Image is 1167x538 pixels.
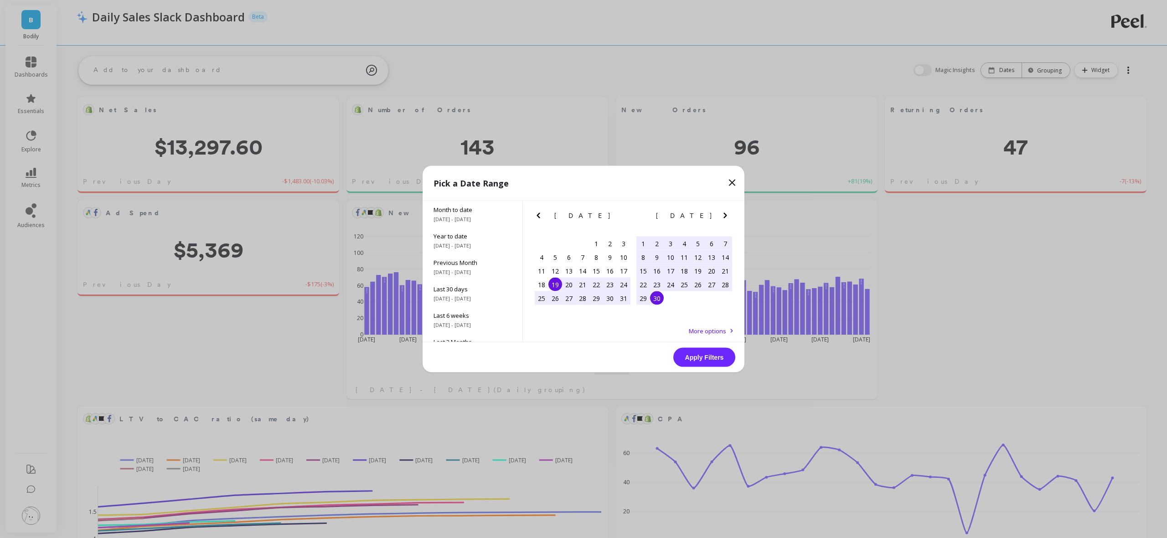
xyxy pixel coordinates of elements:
div: Choose Wednesday, August 14th, 2024 [576,264,589,278]
span: Last 6 weeks [434,311,511,320]
div: Choose Monday, August 12th, 2024 [548,264,562,278]
div: Choose Tuesday, August 27th, 2024 [562,291,576,305]
span: Previous Month [434,259,511,267]
button: Previous Month [533,210,547,225]
div: Choose Friday, August 16th, 2024 [603,264,617,278]
div: Choose Friday, August 9th, 2024 [603,250,617,264]
div: Choose Monday, September 30th, 2024 [650,291,664,305]
span: [DATE] - [DATE] [434,242,511,249]
div: Choose Friday, August 2nd, 2024 [603,237,617,250]
div: Choose Friday, September 20th, 2024 [705,264,718,278]
div: Choose Sunday, September 8th, 2024 [636,250,650,264]
div: Choose Sunday, September 15th, 2024 [636,264,650,278]
div: Choose Thursday, September 19th, 2024 [691,264,705,278]
div: Choose Thursday, August 22nd, 2024 [589,278,603,291]
div: Choose Thursday, September 12th, 2024 [691,250,705,264]
div: Choose Wednesday, August 28th, 2024 [576,291,589,305]
div: Choose Saturday, September 14th, 2024 [718,250,732,264]
span: [DATE] - [DATE] [434,295,511,302]
div: month 2024-08 [535,237,630,305]
span: [DATE] - [DATE] [434,321,511,329]
div: Choose Saturday, August 17th, 2024 [617,264,630,278]
div: Choose Sunday, September 29th, 2024 [636,291,650,305]
div: Choose Sunday, September 1st, 2024 [636,237,650,250]
span: [DATE] [656,212,713,219]
div: Choose Thursday, August 8th, 2024 [589,250,603,264]
div: Choose Tuesday, September 24th, 2024 [664,278,677,291]
div: Choose Thursday, August 15th, 2024 [589,264,603,278]
p: Pick a Date Range [434,177,509,190]
div: Choose Wednesday, September 18th, 2024 [677,264,691,278]
div: Choose Friday, September 6th, 2024 [705,237,718,250]
div: Choose Sunday, August 18th, 2024 [535,278,548,291]
div: Choose Saturday, September 7th, 2024 [718,237,732,250]
div: Choose Sunday, September 22nd, 2024 [636,278,650,291]
div: Choose Monday, September 2nd, 2024 [650,237,664,250]
div: Choose Tuesday, August 6th, 2024 [562,250,576,264]
div: Choose Thursday, September 26th, 2024 [691,278,705,291]
button: Previous Month [635,210,649,225]
div: Choose Sunday, August 11th, 2024 [535,264,548,278]
div: Choose Saturday, August 3rd, 2024 [617,237,630,250]
div: Choose Tuesday, August 13th, 2024 [562,264,576,278]
div: Choose Monday, August 26th, 2024 [548,291,562,305]
div: Choose Saturday, August 10th, 2024 [617,250,630,264]
div: Choose Friday, September 13th, 2024 [705,250,718,264]
span: More options [689,327,726,335]
div: Choose Sunday, August 25th, 2024 [535,291,548,305]
div: Choose Saturday, September 21st, 2024 [718,264,732,278]
button: Next Month [720,210,734,225]
div: Choose Tuesday, September 10th, 2024 [664,250,677,264]
div: Choose Wednesday, August 7th, 2024 [576,250,589,264]
span: [DATE] - [DATE] [434,269,511,276]
div: Choose Saturday, September 28th, 2024 [718,278,732,291]
div: Choose Thursday, August 1st, 2024 [589,237,603,250]
div: Choose Monday, August 19th, 2024 [548,278,562,291]
div: Choose Monday, September 9th, 2024 [650,250,664,264]
button: Next Month [618,210,633,225]
div: Choose Wednesday, September 25th, 2024 [677,278,691,291]
div: Choose Thursday, August 29th, 2024 [589,291,603,305]
span: Month to date [434,206,511,214]
div: Choose Tuesday, September 3rd, 2024 [664,237,677,250]
div: Choose Wednesday, September 11th, 2024 [677,250,691,264]
div: month 2024-09 [636,237,732,305]
div: Choose Saturday, August 31st, 2024 [617,291,630,305]
div: Choose Saturday, August 24th, 2024 [617,278,630,291]
div: Choose Sunday, August 4th, 2024 [535,250,548,264]
div: Choose Tuesday, September 17th, 2024 [664,264,677,278]
div: Choose Monday, September 16th, 2024 [650,264,664,278]
span: Last 30 days [434,285,511,293]
span: [DATE] [554,212,611,219]
div: Choose Friday, September 27th, 2024 [705,278,718,291]
div: Choose Monday, August 5th, 2024 [548,250,562,264]
div: Choose Wednesday, August 21st, 2024 [576,278,589,291]
div: Choose Tuesday, August 20th, 2024 [562,278,576,291]
div: Choose Friday, August 23rd, 2024 [603,278,617,291]
span: [DATE] - [DATE] [434,216,511,223]
div: Choose Friday, August 30th, 2024 [603,291,617,305]
span: Last 3 Months [434,338,511,346]
span: Year to date [434,232,511,240]
div: Choose Monday, September 23rd, 2024 [650,278,664,291]
div: Choose Wednesday, September 4th, 2024 [677,237,691,250]
button: Apply Filters [673,348,735,367]
div: Choose Thursday, September 5th, 2024 [691,237,705,250]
